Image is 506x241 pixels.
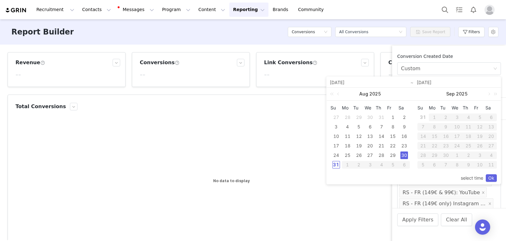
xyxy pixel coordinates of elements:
[452,151,463,160] td: October 1, 2025
[330,113,342,122] td: July 27, 2025
[485,114,497,121] div: 6
[474,151,485,160] td: October 3, 2025
[5,7,27,13] a: grin logo
[474,114,485,121] div: 5
[452,122,463,132] td: September 10, 2025
[366,151,374,159] div: 27
[452,160,463,170] td: October 8, 2025
[463,133,474,140] div: 18
[388,59,444,66] h3: Code Conversions
[463,103,474,113] th: Thu
[417,151,429,159] div: 28
[342,151,353,160] td: August 25, 2025
[429,141,440,151] td: September 22, 2025
[452,113,463,122] td: September 3, 2025
[429,105,440,111] span: Mo
[339,27,368,37] div: All Conversions
[452,161,463,169] div: 8
[387,103,398,113] th: Fri
[485,122,497,132] td: September 13, 2025
[452,103,463,113] th: Wed
[378,142,385,150] div: 21
[376,141,387,151] td: August 21, 2025
[33,3,78,17] button: Recruitment
[463,114,474,121] div: 4
[400,123,408,131] div: 9
[342,160,353,170] td: September 1, 2025
[474,151,485,159] div: 3
[486,174,497,182] a: Ok
[474,123,485,131] div: 12
[463,142,474,150] div: 25
[452,114,463,121] div: 3
[398,122,410,132] td: August 9, 2025
[417,160,429,170] td: October 5, 2025
[400,142,408,150] div: 23
[330,160,342,170] td: August 31, 2025
[15,59,45,66] h3: Revenue
[376,161,387,169] div: 4
[387,132,398,141] td: August 15, 2025
[213,178,250,183] text: No data to display
[397,213,438,226] button: Apply Filters
[452,132,463,141] td: September 17, 2025
[452,142,463,150] div: 24
[417,132,429,141] td: September 14, 2025
[365,161,376,169] div: 3
[365,132,376,141] td: August 13, 2025
[417,79,497,86] input: End date
[389,133,397,140] div: 15
[400,133,408,140] div: 16
[344,133,351,140] div: 11
[353,113,365,122] td: July 29, 2025
[463,113,474,122] td: September 4, 2025
[329,88,337,100] a: Last year (Control + left)
[332,151,340,159] div: 24
[417,103,429,113] th: Sun
[376,132,387,141] td: August 14, 2025
[485,142,497,150] div: 27
[485,123,497,131] div: 13
[342,122,353,132] td: August 4, 2025
[78,3,115,17] button: Contacts
[401,63,420,75] div: Custom
[376,122,387,132] td: August 7, 2025
[330,103,342,113] th: Sun
[485,105,497,111] span: Sa
[429,161,440,169] div: 6
[15,69,21,80] h5: --
[440,160,452,170] td: October 7, 2025
[387,105,398,111] span: Fr
[332,142,340,150] div: 17
[342,105,353,111] span: Mo
[463,123,474,131] div: 11
[403,188,480,198] div: RS - FR (149€ & 99€): YouTube
[463,105,474,111] span: Th
[417,122,429,132] td: September 7, 2025
[330,105,342,111] span: Su
[485,160,497,170] td: October 11, 2025
[417,142,429,150] div: 21
[417,161,429,169] div: 5
[376,103,387,113] th: Thu
[485,151,497,159] div: 4
[419,114,427,121] div: 31
[474,141,485,151] td: September 26, 2025
[399,30,403,34] i: icon: down
[417,123,429,131] div: 7
[387,113,398,122] td: August 1, 2025
[332,133,340,140] div: 10
[485,132,497,141] td: September 20, 2025
[417,113,429,122] td: August 31, 2025
[399,198,493,208] li: RS - FR (149€ only) Instagram (2024)
[440,132,452,141] td: September 16, 2025
[359,88,369,100] a: Aug
[403,199,487,209] div: RS - FR (149€ only) Instagram (2024)
[485,141,497,151] td: September 27, 2025
[332,114,340,121] div: 27
[353,103,365,113] th: Tue
[429,114,440,121] div: 1
[365,113,376,122] td: July 30, 2025
[429,160,440,170] td: October 6, 2025
[292,27,315,37] h5: Conversions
